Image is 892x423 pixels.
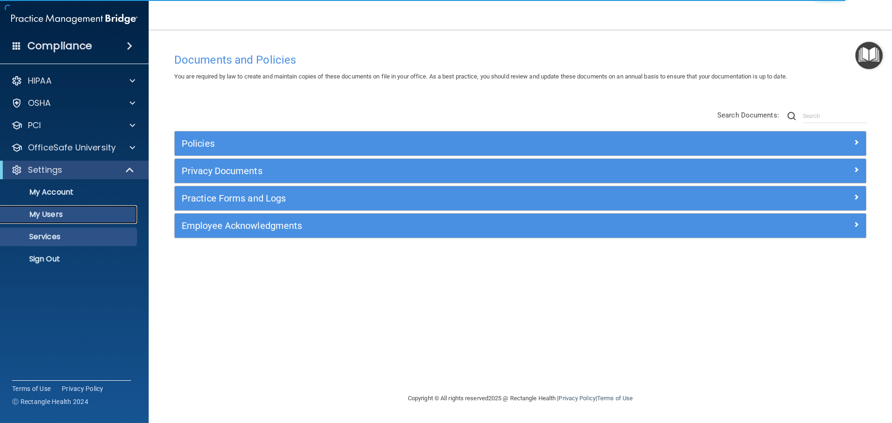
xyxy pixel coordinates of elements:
[803,109,866,123] input: Search
[12,397,88,406] span: Ⓒ Rectangle Health 2024
[11,142,135,153] a: OfficeSafe University
[182,193,686,203] h5: Practice Forms and Logs
[174,54,866,66] h4: Documents and Policies
[351,384,690,413] div: Copyright © All rights reserved 2025 @ Rectangle Health | |
[11,164,135,176] a: Settings
[11,98,135,109] a: OSHA
[558,395,595,402] a: Privacy Policy
[28,142,116,153] p: OfficeSafe University
[11,10,138,28] img: PMB logo
[182,163,859,178] a: Privacy Documents
[787,112,796,120] img: ic-search.3b580494.png
[182,191,859,206] a: Practice Forms and Logs
[182,221,686,231] h5: Employee Acknowledgments
[182,138,686,149] h5: Policies
[28,120,41,131] p: PCI
[12,384,51,393] a: Terms of Use
[6,188,133,197] p: My Account
[6,210,133,219] p: My Users
[717,111,779,119] span: Search Documents:
[28,75,52,86] p: HIPAA
[182,218,859,233] a: Employee Acknowledgments
[28,164,62,176] p: Settings
[11,120,135,131] a: PCI
[855,42,883,69] button: Open Resource Center
[6,232,133,241] p: Services
[6,254,133,264] p: Sign Out
[597,395,633,402] a: Terms of Use
[11,75,135,86] a: HIPAA
[27,39,92,52] h4: Compliance
[62,384,104,393] a: Privacy Policy
[182,136,859,151] a: Policies
[182,166,686,176] h5: Privacy Documents
[28,98,51,109] p: OSHA
[174,73,787,80] span: You are required by law to create and maintain copies of these documents on file in your office. ...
